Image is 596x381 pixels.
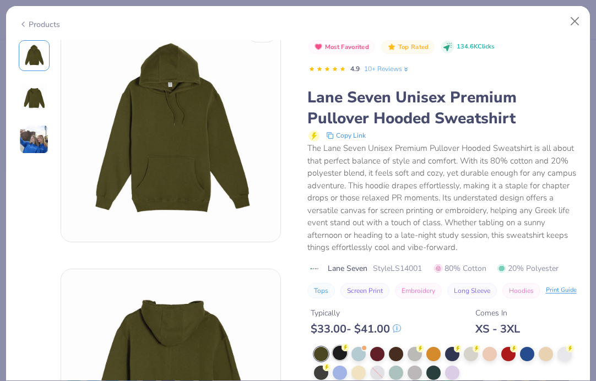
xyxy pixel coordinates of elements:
[328,263,367,274] span: Lane Seven
[340,283,389,298] button: Screen Print
[387,42,396,51] img: Top Rated sort
[21,84,47,111] img: Back
[19,19,60,30] div: Products
[19,124,49,154] img: User generated content
[307,264,322,273] img: brand logo
[457,42,494,52] span: 134.6K Clicks
[546,286,577,295] div: Print Guide
[373,263,422,274] span: Style LS14001
[325,44,369,50] span: Most Favorited
[323,129,369,142] button: copy to clipboard
[565,11,586,32] button: Close
[395,283,442,298] button: Embroidery
[434,263,486,274] span: 80% Cotton
[497,263,559,274] span: 20% Polyester
[307,283,335,298] button: Tops
[350,64,360,73] span: 4.9
[314,42,323,51] img: Most Favorited sort
[364,64,410,74] a: 10+ Reviews
[308,40,375,55] button: Badge Button
[61,23,280,242] img: Front
[447,283,497,298] button: Long Sleeve
[21,42,47,69] img: Front
[502,283,540,298] button: Hoodies
[475,307,520,319] div: Comes In
[475,322,520,336] div: XS - 3XL
[381,40,434,55] button: Badge Button
[311,322,401,336] div: $ 33.00 - $ 41.00
[308,61,346,78] div: 4.9 Stars
[398,44,429,50] span: Top Rated
[311,307,401,319] div: Typically
[307,142,578,254] div: The Lane Seven Unisex Premium Pullover Hooded Sweatshirt is all about that perfect balance of sty...
[307,87,578,129] div: Lane Seven Unisex Premium Pullover Hooded Sweatshirt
